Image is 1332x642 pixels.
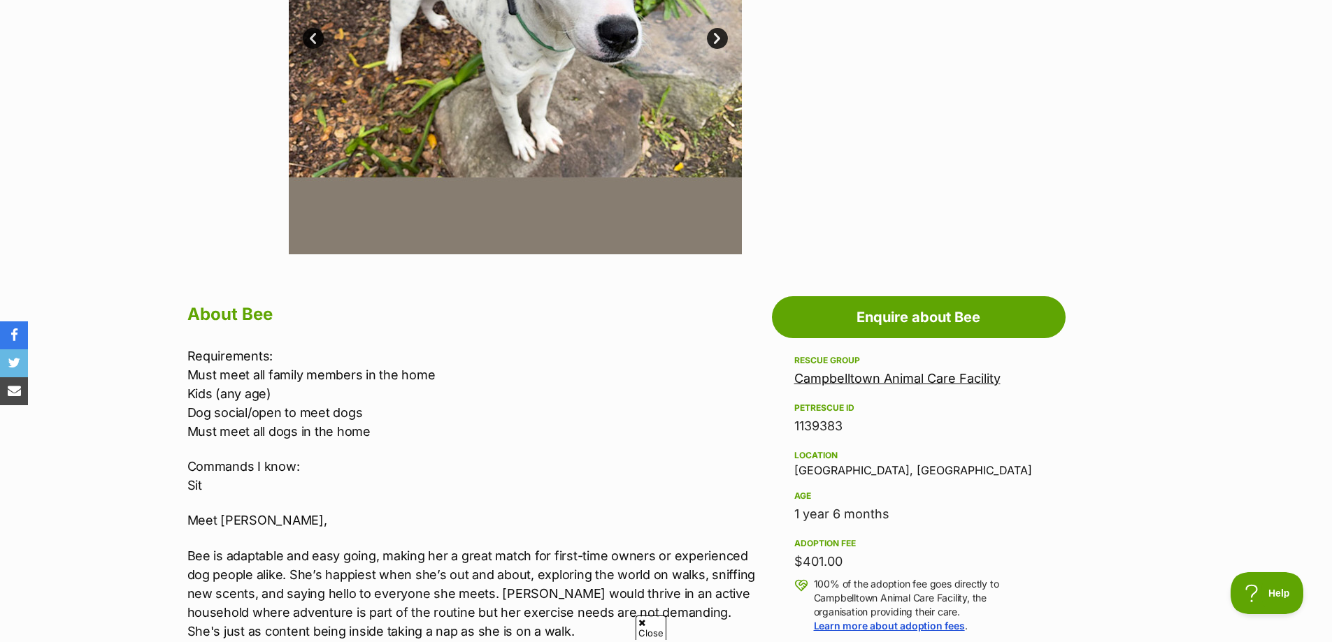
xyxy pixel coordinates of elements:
[187,346,765,441] p: Requirements: Must meet all family members in the home Kids (any age) Dog social/open to meet dog...
[187,511,765,530] p: Meet [PERSON_NAME],
[794,447,1043,476] div: [GEOGRAPHIC_DATA], [GEOGRAPHIC_DATA]
[814,577,1043,633] p: 100% of the adoption fee goes directly to Campbelltown Animal Care Facility, the organisation pro...
[794,416,1043,436] div: 1139383
[187,457,765,495] p: Commands I know: Sit
[794,371,1001,386] a: Campbelltown Animal Care Facility
[1231,572,1304,614] iframe: Help Scout Beacon - Open
[794,402,1043,414] div: PetRescue ID
[303,28,324,49] a: Prev
[707,28,728,49] a: Next
[814,620,965,632] a: Learn more about adoption fees
[794,490,1043,502] div: Age
[794,504,1043,524] div: 1 year 6 months
[794,450,1043,461] div: Location
[794,355,1043,366] div: Rescue group
[187,299,765,330] h2: About Bee
[187,546,765,641] p: Bee is adaptable and easy going, making her a great match for first-time owners or experienced do...
[636,615,666,640] span: Close
[794,538,1043,549] div: Adoption fee
[772,296,1066,338] a: Enquire about Bee
[794,552,1043,571] div: $401.00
